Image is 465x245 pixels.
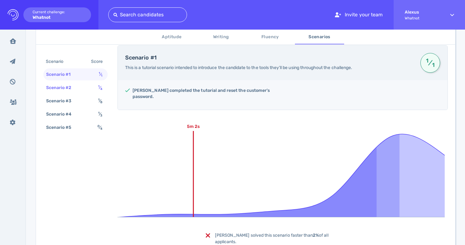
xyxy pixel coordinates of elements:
div: Scenario #5 [45,123,79,132]
sub: 3 [100,113,102,117]
span: ⁄ [97,125,102,130]
span: ⁄ [98,85,102,90]
span: Writing [200,33,242,41]
sub: 1 [101,74,102,78]
sub: 4 [100,87,102,91]
sup: 1 [425,60,430,61]
span: This is a tutorial scenario intended to introduce the candidate to the tools they’ll be using thr... [125,65,352,70]
sup: 1 [98,84,100,88]
span: Aptitude [151,33,193,41]
sup: 1 [99,71,100,75]
sub: 4 [100,127,102,131]
strong: Alexus [405,10,439,15]
sup: 0 [97,124,100,128]
h5: [PERSON_NAME] completed the tutorial and reset the customer's password. [133,88,278,100]
span: ⁄ [98,98,102,104]
div: Score [90,57,106,66]
sub: 8 [100,100,102,104]
div: Scenario [45,57,71,66]
span: ⁄ [99,72,102,77]
div: Scenario #4 [45,110,79,119]
div: Scenario #1 [45,70,78,79]
sup: 1 [98,111,100,115]
sup: 1 [98,98,100,102]
sub: 1 [431,64,435,66]
b: 2% [313,233,319,238]
span: [PERSON_NAME] solved this scenario faster than of all applicants. [215,233,328,244]
text: 5m 2s [187,124,200,129]
h4: Scenario #1 [125,55,413,61]
div: Scenario #3 [45,96,79,105]
span: Whatnot [405,16,439,20]
span: Fluency [249,33,291,41]
span: ⁄ [98,112,102,117]
span: ⁄ [425,57,435,68]
span: Scenarios [299,33,340,41]
div: Scenario #2 [45,83,79,92]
